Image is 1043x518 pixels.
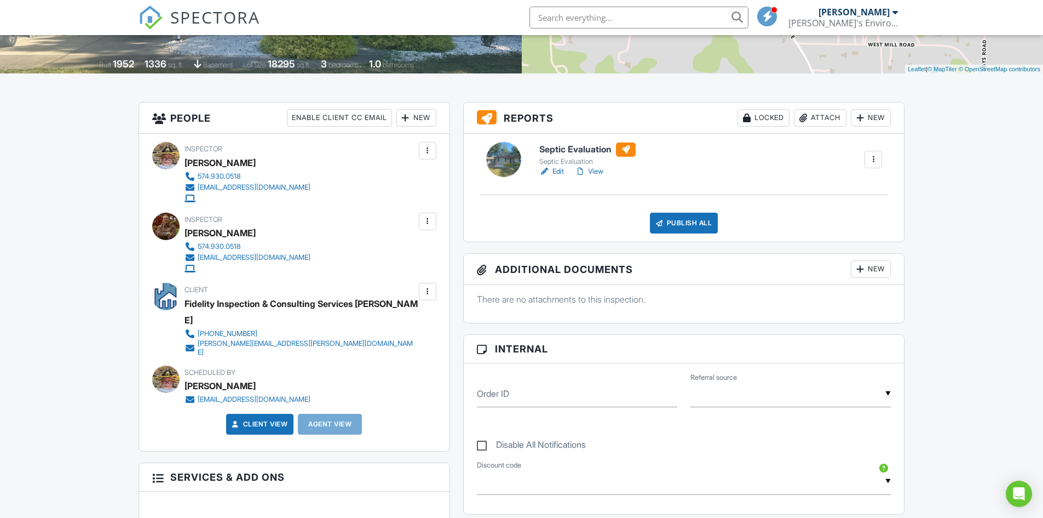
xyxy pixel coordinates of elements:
div: Publish All [650,213,718,234]
div: New [396,109,436,127]
a: View [575,166,603,177]
div: [EMAIL_ADDRESS][DOMAIN_NAME] [198,183,310,192]
div: New [851,109,891,127]
a: [EMAIL_ADDRESS][DOMAIN_NAME] [185,252,310,263]
div: [PERSON_NAME] [185,155,256,171]
h3: Services & Add ons [139,463,450,492]
span: Lot Size [243,61,266,69]
span: Inspector [185,145,222,153]
div: McB's Environmental Inspections [788,18,898,29]
a: © OpenStreetMap contributors [959,66,1040,72]
div: [EMAIL_ADDRESS][DOMAIN_NAME] [198,395,310,404]
div: Locked [737,109,790,127]
a: Leaflet [908,66,926,72]
div: Attach [794,109,846,127]
label: Referral source [690,373,737,383]
a: 574.930.0518 [185,241,310,252]
div: | [905,65,1043,74]
a: Edit [539,166,564,177]
span: SPECTORA [170,5,260,29]
h3: People [139,103,450,134]
div: 1336 [145,58,166,70]
div: New [851,260,891,278]
span: Inspector [185,215,222,224]
span: Client [185,286,208,294]
a: [EMAIL_ADDRESS][DOMAIN_NAME] [185,394,310,405]
span: bedrooms [329,61,359,69]
span: sq.ft. [297,61,310,69]
a: 574.930.0518 [185,171,310,182]
a: Septic Evaluation Septic Evaluation [539,143,636,167]
div: 18295 [268,58,295,70]
div: 1.0 [369,58,381,70]
label: Disable All Notifications [477,440,586,453]
label: Order ID [477,388,509,400]
a: [PHONE_NUMBER] [185,328,416,339]
div: Fidelity Inspection & Consulting Services [PERSON_NAME] [185,295,425,328]
span: sq. ft. [168,61,183,69]
span: Built [99,61,111,69]
div: [EMAIL_ADDRESS][DOMAIN_NAME] [198,253,310,262]
h6: Septic Evaluation [539,143,636,157]
span: Scheduled By [185,368,235,377]
img: The Best Home Inspection Software - Spectora [139,5,163,30]
div: 3 [321,58,327,70]
div: [PERSON_NAME] [185,378,256,394]
a: SPECTORA [139,15,260,38]
h3: Reports [464,103,904,134]
a: Client View [230,419,288,430]
div: [PERSON_NAME] [819,7,890,18]
span: bathrooms [383,61,414,69]
p: There are no attachments to this inspection. [477,293,891,305]
h3: Additional Documents [464,254,904,285]
div: Septic Evaluation [539,157,636,166]
div: [PHONE_NUMBER] [198,329,257,338]
span: basement [203,61,233,69]
a: [EMAIL_ADDRESS][DOMAIN_NAME] [185,182,310,193]
div: [PERSON_NAME][EMAIL_ADDRESS][PERSON_NAME][DOMAIN_NAME] [198,339,416,357]
div: 574.930.0518 [198,172,241,181]
div: 574.930.0518 [198,242,241,251]
a: © MapTiler [927,66,957,72]
label: Discount code [477,460,521,470]
a: [PERSON_NAME][EMAIL_ADDRESS][PERSON_NAME][DOMAIN_NAME] [185,339,416,357]
div: Enable Client CC Email [287,109,392,127]
div: [PERSON_NAME] [185,225,256,241]
input: Search everything... [529,7,748,29]
div: 1952 [113,58,134,70]
div: Open Intercom Messenger [1006,481,1032,507]
h3: Internal [464,335,904,363]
